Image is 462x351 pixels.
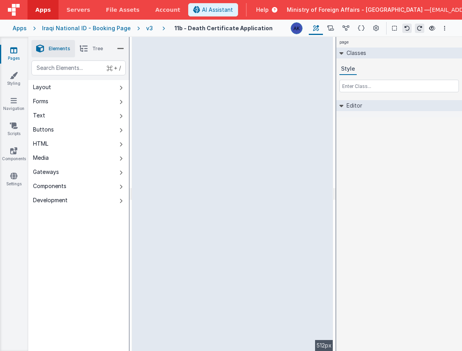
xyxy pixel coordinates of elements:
div: Components [33,182,66,190]
input: Search Elements... [31,60,126,75]
span: Elements [49,46,70,52]
h4: 11b - Death Certificate Application [174,25,273,31]
div: Apps [13,24,27,32]
button: Components [28,179,129,193]
div: Development [33,196,68,204]
span: + / [107,60,121,75]
button: Options [440,24,449,33]
button: Style [339,63,357,75]
div: Text [33,112,45,119]
img: 1f6063d0be199a6b217d3045d703aa70 [291,23,302,34]
span: Ministry of Foreign Affairs - [GEOGRAPHIC_DATA] — [287,6,430,14]
div: --> [132,37,333,351]
button: AI Assistant [188,3,238,16]
div: v3 [146,24,156,32]
h2: Editor [343,100,362,111]
div: Layout [33,83,51,91]
h2: Classes [343,48,366,58]
input: Enter Class... [339,80,459,92]
span: File Assets [106,6,140,14]
div: Gateways [33,168,59,176]
span: Tree [92,46,103,52]
button: Text [28,108,129,122]
button: HTML [28,137,129,151]
span: Help [256,6,269,14]
button: Development [28,193,129,207]
span: Apps [35,6,51,14]
div: Forms [33,97,48,105]
span: AI Assistant [202,6,233,14]
h4: page [336,37,352,48]
div: HTML [33,140,48,148]
span: Servers [66,6,90,14]
div: Media [33,154,49,162]
button: Media [28,151,129,165]
button: Layout [28,80,129,94]
button: Gateways [28,165,129,179]
button: Buttons [28,122,129,137]
div: Buttons [33,126,54,133]
div: Iraqi National ID - Booking Page [42,24,131,32]
div: 512px [315,340,333,351]
button: Forms [28,94,129,108]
